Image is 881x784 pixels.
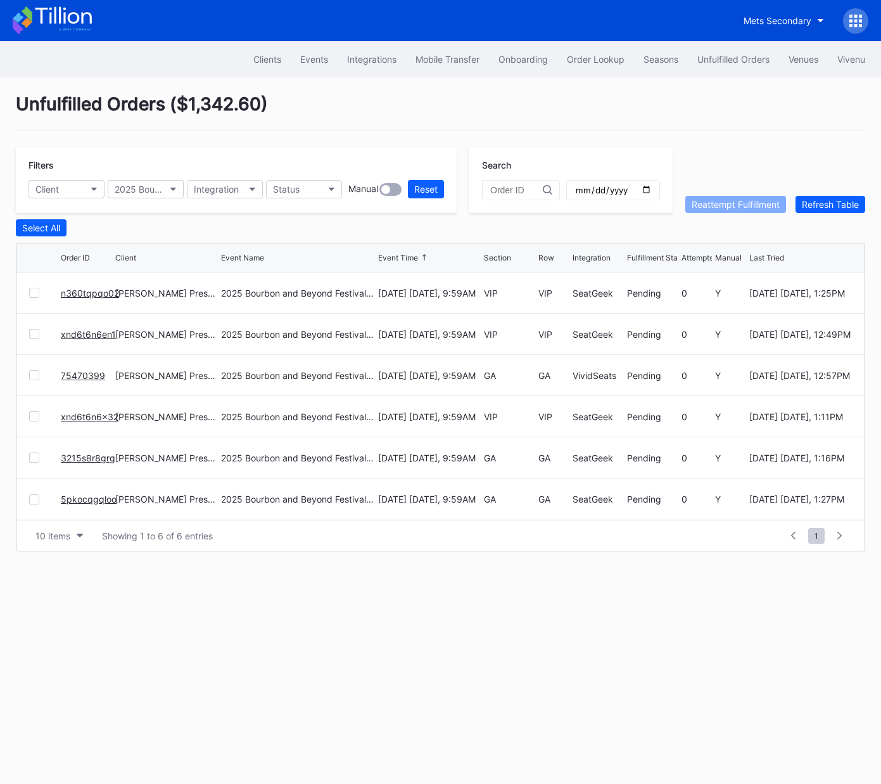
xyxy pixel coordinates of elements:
div: Y [715,494,746,504]
div: Reattempt Fulfillment [692,199,780,210]
div: [DATE] [DATE], 1:11PM [749,411,852,422]
button: 10 items [29,527,89,544]
div: [DATE] [DATE], 1:16PM [749,453,852,463]
div: SeatGeek [573,288,624,299]
div: Pending [627,494,678,504]
button: Integrations [338,48,406,71]
div: [PERSON_NAME] Presents Secondary [115,329,218,340]
button: Status [266,180,342,198]
div: Integrations [347,54,396,65]
div: GA [538,453,569,463]
input: Order ID [490,185,543,195]
div: Y [715,329,746,340]
div: Fulfillment Status [627,253,688,262]
div: [PERSON_NAME] Presents Secondary [115,494,218,504]
div: 0 [681,370,713,381]
div: 0 [681,453,713,463]
div: Showing 1 to 6 of 6 entries [102,530,213,541]
div: Y [715,370,746,381]
div: Select All [22,222,60,233]
div: [DATE] [DATE], 12:57PM [749,370,852,381]
div: [PERSON_NAME] Presents Secondary [115,453,218,463]
span: 1 [808,528,825,544]
div: [PERSON_NAME] Presents Secondary [115,411,218,422]
div: 2025 Bourbon and Beyond Festival - 4 Day Pass (9/11 - 9/14) ([PERSON_NAME], [PERSON_NAME], [PERSO... [115,184,164,195]
div: Attempts [681,253,713,262]
div: Order Lookup [567,54,624,65]
button: Refresh Table [795,196,865,213]
button: Client [29,180,105,198]
button: Order Lookup [557,48,634,71]
div: Client [115,253,136,262]
div: [DATE] [DATE], 9:59AM [378,370,481,381]
div: 0 [681,329,713,340]
div: 10 items [35,530,70,541]
button: Onboarding [489,48,557,71]
div: VividSeats [573,370,624,381]
div: Refresh Table [802,199,859,210]
div: Y [715,453,746,463]
a: xnd6t6n6x32 [61,411,118,422]
div: Mobile Transfer [415,54,479,65]
div: Onboarding [498,54,548,65]
button: Clients [244,48,291,71]
div: 0 [681,494,713,504]
div: Status [273,184,300,195]
div: Pending [627,453,678,463]
div: Mets Secondary [744,15,811,26]
div: SeatGeek [573,453,624,463]
div: SeatGeek [573,329,624,340]
div: Order ID [61,253,90,262]
div: 2025 Bourbon and Beyond Festival - 4 Day Pass (9/11 - 9/14) ([PERSON_NAME], [PERSON_NAME], [PERSO... [221,453,375,463]
div: 2025 Bourbon and Beyond Festival - 4 Day Pass (9/11 - 9/14) ([PERSON_NAME], [PERSON_NAME], [PERSO... [221,494,375,504]
div: VIP [484,288,535,299]
div: 0 [681,411,713,422]
div: [DATE] [DATE], 9:59AM [378,453,481,463]
a: 75470399 [61,370,105,381]
div: Clients [253,54,281,65]
div: Event Time [378,253,418,262]
div: Manual [348,183,378,196]
div: 2025 Bourbon and Beyond Festival - 4 Day Pass (9/11 - 9/14) ([PERSON_NAME], [PERSON_NAME], [PERSO... [221,411,375,422]
div: VIP [484,411,535,422]
button: Seasons [634,48,688,71]
div: Section [484,253,511,262]
button: Reattempt Fulfillment [685,196,786,213]
div: 2025 Bourbon and Beyond Festival - 4 Day Pass (9/11 - 9/14) ([PERSON_NAME], [PERSON_NAME], [PERSO... [221,329,375,340]
a: 5pkocqgqloo [61,494,117,504]
div: Seasons [643,54,678,65]
div: GA [538,494,569,504]
div: [DATE] [DATE], 12:49PM [749,329,852,340]
a: n360tqpqo02 [61,288,119,299]
button: 2025 Bourbon and Beyond Festival - 4 Day Pass (9/11 - 9/14) ([PERSON_NAME], [PERSON_NAME], [PERSO... [108,180,184,198]
div: 2025 Bourbon and Beyond Festival - 4 Day Pass (9/11 - 9/14) ([PERSON_NAME], [PERSON_NAME], [PERSO... [221,370,375,381]
div: Unfulfilled Orders [697,54,770,65]
div: Client [35,184,59,195]
div: Search [482,160,660,170]
div: SeatGeek [573,494,624,504]
div: GA [538,370,569,381]
a: Venues [779,48,828,71]
div: [DATE] [DATE], 1:25PM [749,288,852,299]
div: 2025 Bourbon and Beyond Festival - 4 Day Pass (9/11 - 9/14) ([PERSON_NAME], [PERSON_NAME], [PERSO... [221,288,375,299]
button: Vivenu [828,48,875,71]
div: Y [715,288,746,299]
div: Vivenu [837,54,865,65]
div: [DATE] [DATE], 9:59AM [378,411,481,422]
button: Events [291,48,338,71]
div: SeatGeek [573,411,624,422]
div: [DATE] [DATE], 9:59AM [378,329,481,340]
a: Unfulfilled Orders [688,48,779,71]
div: Pending [627,329,678,340]
div: Row [538,253,554,262]
a: xnd6t6n6en1 [61,329,116,340]
div: Unfulfilled Orders ( $1,342.60 ) [16,93,865,131]
button: Integration [187,180,263,198]
div: GA [484,370,535,381]
div: VIP [538,411,569,422]
button: Select All [16,219,67,236]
